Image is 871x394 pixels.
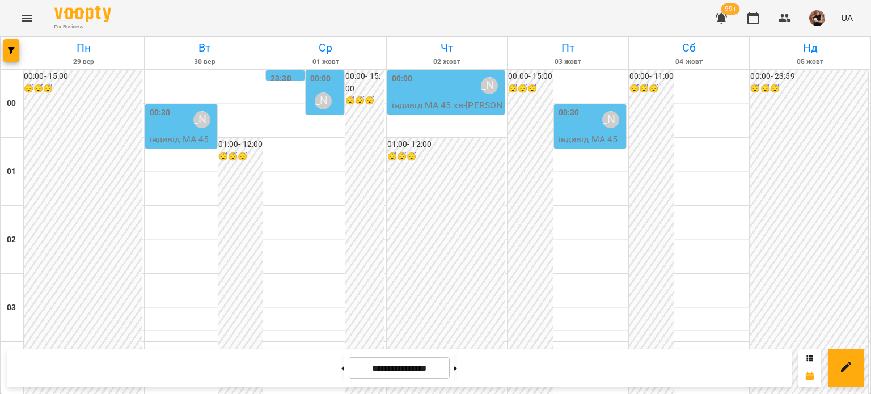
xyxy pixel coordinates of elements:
h6: 😴😴😴 [387,151,505,163]
label: 00:00 [392,73,413,85]
h6: 😴😴😴 [508,83,552,95]
span: UA [841,12,853,24]
h6: 30 вер [146,57,264,67]
h6: 00:00 - 15:00 [508,70,552,83]
button: UA [836,7,857,28]
h6: Ср [267,39,384,57]
h6: 01 жовт [267,57,384,67]
h6: 00:00 - 15:00 [24,70,142,83]
h6: 02 [7,234,16,246]
p: індивід МА 45 хв - [PERSON_NAME] [150,133,215,173]
h6: Сб [631,39,748,57]
h6: 01 [7,166,16,178]
p: індивід МА 45 хв - [PERSON_NAME] [559,133,624,173]
h6: 😴😴😴 [24,83,142,95]
img: 5944c1aeb726a5a997002a54cb6a01a3.jpg [809,10,825,26]
label: 00:30 [559,107,580,119]
span: 99+ [721,3,740,15]
span: For Business [54,23,111,31]
h6: Пт [509,39,627,57]
label: 00:00 [310,73,331,85]
label: 23:30 [270,73,291,85]
h6: 😴😴😴 [750,83,868,95]
h6: Нд [751,39,869,57]
h6: Пн [25,39,142,57]
img: Voopty Logo [54,6,111,22]
h6: Вт [146,39,264,57]
h6: 29 вер [25,57,142,67]
div: Бліхар Юлія [193,111,210,128]
h6: 00:00 - 15:00 [345,70,384,95]
h6: 00:00 - 11:00 [629,70,674,83]
h6: 😴😴😴 [218,151,263,163]
h6: 02 жовт [388,57,506,67]
h6: 03 жовт [509,57,627,67]
h6: 00:00 - 23:59 [750,70,868,83]
div: Бліхар Юлія [315,92,332,109]
h6: 😴😴😴 [629,83,674,95]
h6: 😴😴😴 [345,95,384,107]
p: індивід МА 45 хв - [PERSON_NAME] [392,99,503,125]
h6: 05 жовт [751,57,869,67]
div: Бліхар Юлія [481,77,498,94]
label: 00:30 [150,107,171,119]
h6: Чт [388,39,506,57]
h6: 01:00 - 12:00 [218,138,263,151]
div: Бліхар Юлія [602,111,619,128]
h6: 03 [7,302,16,314]
h6: 01:00 - 12:00 [387,138,505,151]
h6: 00 [7,98,16,110]
button: Menu [14,5,41,32]
h6: 04 жовт [631,57,748,67]
p: індивід шч 45 хв - [PERSON_NAME] [310,114,342,181]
